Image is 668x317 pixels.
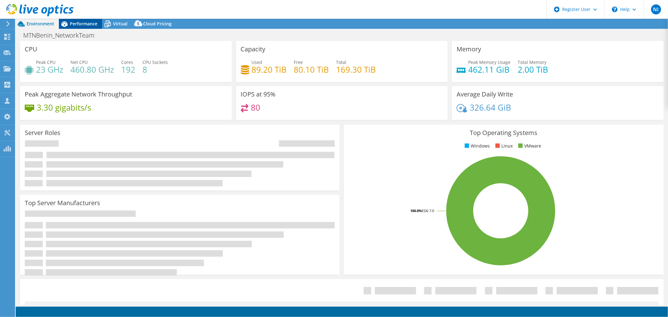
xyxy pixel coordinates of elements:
[241,91,276,98] h3: IOPS at 95%
[349,129,659,136] h3: Top Operating Systems
[612,7,618,12] svg: \n
[142,59,168,65] span: CPU Sockets
[470,104,511,111] h4: 326.64 GiB
[70,59,88,65] span: Net CPU
[457,91,513,98] h3: Average Daily Write
[25,46,37,53] h3: CPU
[518,66,548,73] h4: 2.00 TiB
[457,46,481,53] h3: Memory
[468,66,510,73] h4: 462.11 GiB
[494,143,513,149] li: Linux
[20,32,104,39] h1: MTNBenin_NetworkTeam
[143,21,172,27] span: Cloud Pricing
[113,21,127,27] span: Virtual
[70,66,114,73] h4: 460.80 GHz
[336,59,347,65] span: Total
[294,59,303,65] span: Free
[27,21,54,27] span: Environment
[37,104,91,111] h4: 3.30 gigabits/s
[36,59,55,65] span: Peak CPU
[142,66,168,73] h4: 8
[518,59,546,65] span: Total Memory
[468,59,510,65] span: Peak Memory Usage
[121,59,133,65] span: Cores
[517,143,541,149] li: VMware
[336,66,376,73] h4: 169.30 TiB
[422,208,434,213] tspan: ESXi 7.0
[121,66,135,73] h4: 192
[294,66,329,73] h4: 80.10 TiB
[651,4,661,14] span: NI
[25,91,132,98] h3: Peak Aggregate Network Throughput
[252,66,287,73] h4: 89.20 TiB
[25,129,60,136] h3: Server Roles
[463,143,490,149] li: Windows
[410,208,422,213] tspan: 100.0%
[36,66,63,73] h4: 23 GHz
[25,200,100,206] h3: Top Server Manufacturers
[70,21,97,27] span: Performance
[241,46,266,53] h3: Capacity
[252,59,262,65] span: Used
[251,104,260,111] h4: 80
